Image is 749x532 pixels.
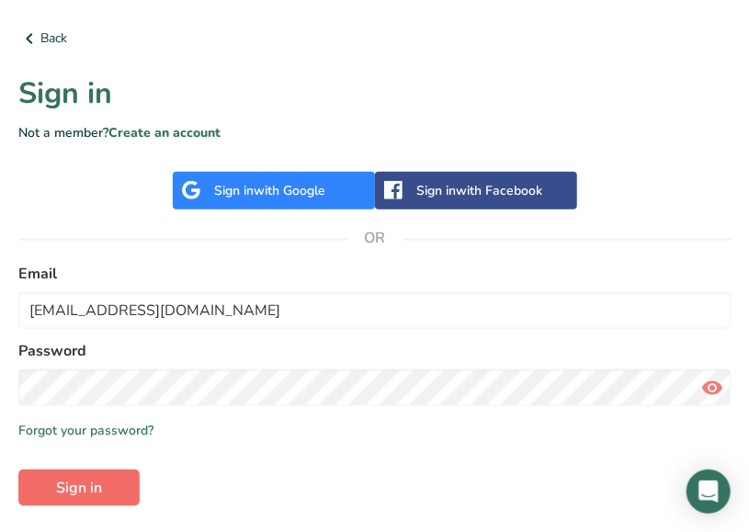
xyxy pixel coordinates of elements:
div: Open Intercom Messenger [687,470,731,514]
a: Forgot your password? [18,421,153,440]
label: Email [18,263,731,285]
span: OR [347,210,403,266]
input: Enter Your Email [18,292,731,329]
span: with Facebook [457,182,543,199]
div: Sign in [417,181,543,200]
a: Create an account [108,124,221,141]
p: Not a member? [18,123,731,142]
div: Sign in [215,181,326,200]
span: Sign in [56,477,102,499]
span: with Google [255,182,326,199]
h1: Sign in [18,72,731,116]
button: Sign in [18,470,140,506]
label: Password [18,340,731,362]
a: Back [18,28,731,50]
